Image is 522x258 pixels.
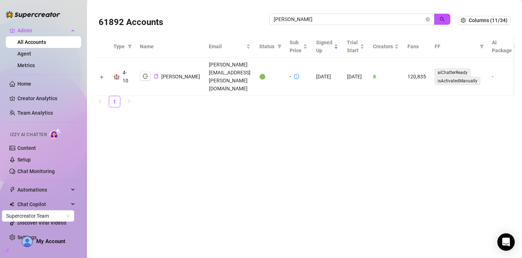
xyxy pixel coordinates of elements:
[492,38,512,54] span: AI Package
[285,36,312,58] th: Sub Price
[426,17,430,21] button: close-circle
[204,58,255,96] td: [PERSON_NAME][EMAIL_ADDRESS][PERSON_NAME][DOMAIN_NAME]
[497,233,515,251] div: Open Intercom Messenger
[128,44,132,49] span: filter
[259,74,265,79] span: 🟢
[4,248,9,253] span: build
[6,210,70,221] span: Supercreator Team
[343,58,369,96] td: [DATE]
[127,99,131,103] span: right
[316,38,332,54] span: Signed Up
[290,38,302,54] span: Sub Price
[259,42,274,50] span: Status
[126,41,133,52] span: filter
[123,96,135,107] button: right
[98,99,102,103] span: left
[9,202,14,207] img: Chat Copilot
[154,74,158,79] button: Copy Account UID
[94,96,106,107] button: left
[469,17,507,23] span: Columns (11/34)
[113,73,120,81] div: 🏰
[161,74,200,79] span: [PERSON_NAME]
[6,11,60,18] img: logo-BBDzfeDw.svg
[403,36,430,58] th: Fans
[373,74,376,79] span: 8
[488,58,522,96] td: -
[143,74,148,79] span: logout
[17,198,69,210] span: Chat Copilot
[274,15,424,23] input: Search by UID / Name / Email / Creator Username
[17,157,31,163] a: Setup
[435,42,477,50] span: FF
[488,36,522,58] th: AI Package
[17,184,69,196] span: Automations
[99,74,105,80] button: Expand row
[17,145,36,151] a: Content
[312,36,343,58] th: Signed Up
[94,96,106,107] li: Previous Page
[9,28,15,33] span: crown
[17,168,55,174] a: Chat Monitoring
[17,25,69,36] span: Admin
[277,44,282,49] span: filter
[17,93,75,104] a: Creator Analytics
[17,62,35,68] a: Metrics
[136,36,204,58] th: Name
[36,238,65,245] span: My Account
[17,234,37,240] a: Settings
[435,77,480,85] span: isActivatedManually
[343,36,369,58] th: Trial Start
[99,17,163,28] h3: 61892 Accounts
[294,74,299,79] span: info-circle
[276,41,283,52] span: filter
[10,131,47,138] span: Izzy AI Chatter
[17,220,66,226] a: Discover Viral Videos
[480,44,484,49] span: filter
[209,42,245,50] span: Email
[407,74,426,79] span: 120,835
[17,81,31,87] a: Home
[154,74,158,79] span: copy
[17,39,46,45] a: All Accounts
[458,16,510,25] button: Columns (11/34)
[17,51,31,57] a: Agent
[140,72,151,81] button: logout
[22,237,32,247] img: AD_cMMTxCeTpmN1d5MnKJ1j-_uXZCpTKapSSqNGg4PyXtR_tCW7gZXTNmFz2tpVv9LSyNV7ff1CaS4f4q0HLYKULQOwoM5GQR...
[461,18,466,23] span: setting
[113,42,125,50] span: Type
[435,69,471,77] span: aiChatterReady
[369,36,403,58] th: Creators
[347,38,359,54] span: Trial Start
[123,69,131,85] div: 4-10
[204,36,255,58] th: Email
[440,17,445,22] span: search
[290,73,291,81] div: -
[478,41,485,52] span: filter
[50,128,61,139] img: AI Chatter
[312,58,343,96] td: [DATE]
[373,42,393,50] span: Creators
[123,96,135,107] li: Next Page
[9,187,15,193] span: thunderbolt
[109,96,120,107] a: 1
[17,110,53,116] a: Team Analytics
